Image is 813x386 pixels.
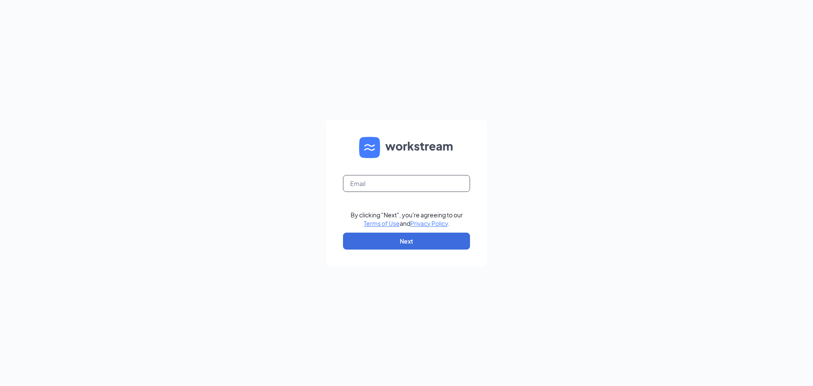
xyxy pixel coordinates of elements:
[359,137,454,158] img: WS logo and Workstream text
[343,233,470,250] button: Next
[410,219,448,227] a: Privacy Policy
[343,175,470,192] input: Email
[351,211,463,228] div: By clicking "Next", you're agreeing to our and .
[364,219,400,227] a: Terms of Use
